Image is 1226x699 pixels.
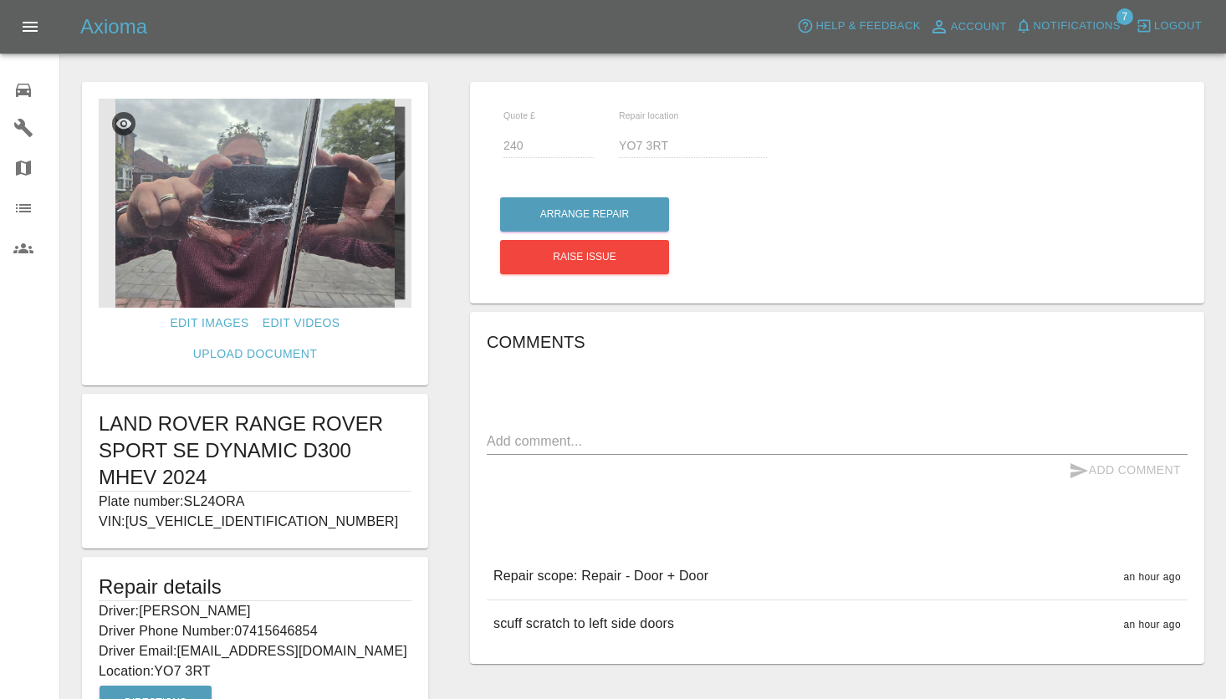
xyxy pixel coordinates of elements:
[80,13,147,40] h5: Axioma
[99,99,411,308] img: 743eaca1-b380-4d22-bd9e-6f5f6bb752ba
[503,110,535,120] span: Quote £
[925,13,1011,40] a: Account
[256,308,347,339] a: Edit Videos
[1131,13,1206,39] button: Logout
[99,512,411,532] p: VIN: [US_VEHICLE_IDENTIFICATION_NUMBER]
[99,601,411,621] p: Driver: [PERSON_NAME]
[1124,619,1181,630] span: an hour ago
[951,18,1007,37] span: Account
[163,308,255,339] a: Edit Images
[99,411,411,491] h1: LAND ROVER RANGE ROVER SPORT SE DYNAMIC D300 MHEV 2024
[10,7,50,47] button: Open drawer
[493,566,708,586] p: Repair scope: Repair - Door + Door
[1034,17,1121,36] span: Notifications
[99,661,411,681] p: Location: YO7 3RT
[1011,13,1125,39] button: Notifications
[793,13,924,39] button: Help & Feedback
[99,492,411,512] p: Plate number: SL24ORA
[619,110,679,120] span: Repair location
[186,339,324,370] a: Upload Document
[1116,8,1133,25] span: 7
[487,329,1188,355] h6: Comments
[99,621,411,641] p: Driver Phone Number: 07415646854
[1124,571,1181,583] span: an hour ago
[493,614,674,634] p: scuff scratch to left side doors
[99,574,411,600] h5: Repair details
[500,197,669,232] button: Arrange Repair
[1154,17,1202,36] span: Logout
[815,17,920,36] span: Help & Feedback
[500,240,669,274] button: Raise issue
[99,641,411,661] p: Driver Email: [EMAIL_ADDRESS][DOMAIN_NAME]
